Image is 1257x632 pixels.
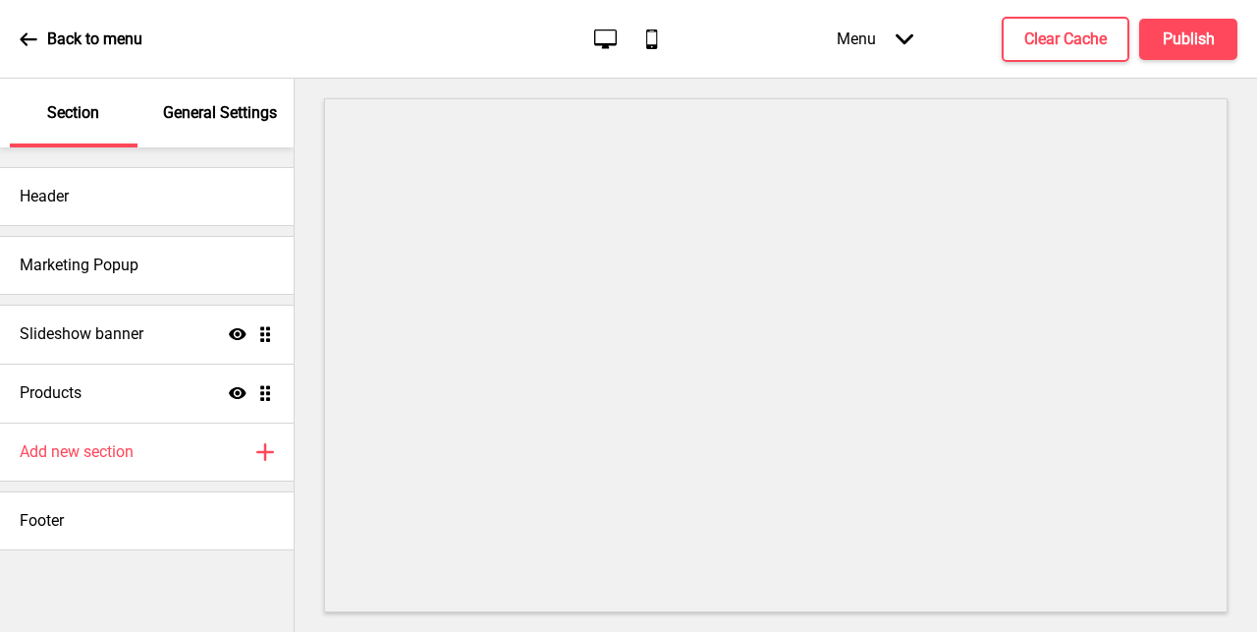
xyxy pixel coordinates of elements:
p: Section [47,102,99,124]
h4: Footer [20,510,64,532]
h4: Products [20,382,82,404]
h4: Publish [1163,29,1215,50]
h4: Add new section [20,441,134,463]
a: Back to menu [20,13,142,66]
h4: Header [20,186,69,207]
button: Clear Cache [1002,17,1129,62]
p: General Settings [163,102,277,124]
h4: Slideshow banner [20,323,143,345]
h4: Clear Cache [1024,29,1107,50]
div: Menu [817,10,933,68]
button: Publish [1139,19,1237,60]
p: Back to menu [47,29,142,50]
h4: Marketing Popup [20,255,138,276]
